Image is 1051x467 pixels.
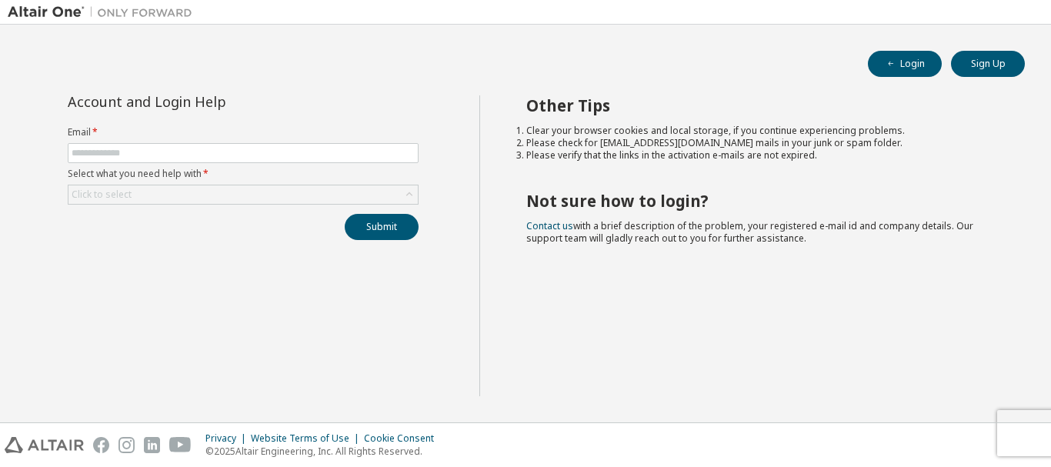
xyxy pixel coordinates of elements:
[5,437,84,453] img: altair_logo.svg
[526,137,998,149] li: Please check for [EMAIL_ADDRESS][DOMAIN_NAME] mails in your junk or spam folder.
[205,432,251,445] div: Privacy
[144,437,160,453] img: linkedin.svg
[526,191,998,211] h2: Not sure how to login?
[205,445,443,458] p: © 2025 Altair Engineering, Inc. All Rights Reserved.
[68,126,419,138] label: Email
[93,437,109,453] img: facebook.svg
[118,437,135,453] img: instagram.svg
[526,95,998,115] h2: Other Tips
[526,149,998,162] li: Please verify that the links in the activation e-mails are not expired.
[68,95,349,108] div: Account and Login Help
[951,51,1025,77] button: Sign Up
[68,185,418,204] div: Click to select
[526,219,973,245] span: with a brief description of the problem, your registered e-mail id and company details. Our suppo...
[526,125,998,137] li: Clear your browser cookies and local storage, if you continue experiencing problems.
[8,5,200,20] img: Altair One
[526,219,573,232] a: Contact us
[68,168,419,180] label: Select what you need help with
[251,432,364,445] div: Website Terms of Use
[868,51,942,77] button: Login
[72,188,132,201] div: Click to select
[364,432,443,445] div: Cookie Consent
[345,214,419,240] button: Submit
[169,437,192,453] img: youtube.svg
